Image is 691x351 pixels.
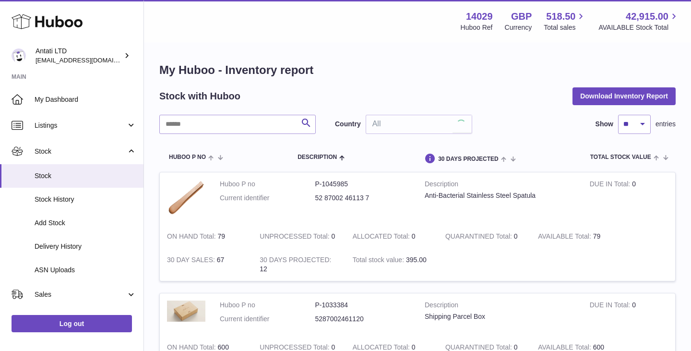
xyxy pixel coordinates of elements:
h1: My Huboo - Inventory report [159,62,676,78]
img: product image [167,180,205,216]
td: 67 [160,248,252,281]
strong: DUE IN Total [590,301,632,311]
span: Listings [35,121,126,130]
dd: P-1045985 [315,180,411,189]
dd: P-1033384 [315,301,411,310]
span: Add Stock [35,218,136,228]
strong: 14029 [466,10,493,23]
span: Total sales [544,23,586,32]
dt: Current identifier [220,315,315,324]
span: 42,915.00 [626,10,668,23]
td: 0 [252,225,345,248]
span: 395.00 [406,256,427,264]
dd: 5287002461120 [315,315,411,324]
span: My Dashboard [35,95,136,104]
span: ASN Uploads [35,266,136,275]
span: Stock History [35,195,136,204]
a: Log out [12,315,132,332]
td: 79 [531,225,623,248]
strong: Description [425,180,575,191]
dt: Current identifier [220,194,315,203]
span: entries [655,120,676,129]
span: 30 DAYS PROJECTED [438,156,499,162]
strong: DUE IN Total [590,180,632,190]
span: Stock [35,147,126,156]
span: Delivery History [35,242,136,251]
td: 0 [583,172,675,225]
span: Stock [35,171,136,181]
strong: 30 DAYS PROJECTED [260,256,331,266]
span: 518.50 [546,10,575,23]
div: Huboo Ref [461,23,493,32]
strong: UNPROCESSED Total [260,232,331,242]
h2: Stock with Huboo [159,90,240,103]
span: 0 [514,232,518,240]
strong: 30 DAY SALES [167,256,217,266]
dd: 52 87002 46113 7 [315,194,411,203]
strong: GBP [511,10,532,23]
span: 0 [514,343,518,351]
img: toufic@antatiskin.com [12,48,26,63]
strong: AVAILABLE Total [538,232,593,242]
td: 0 [345,225,438,248]
label: Country [335,120,361,129]
td: 79 [160,225,252,248]
td: 0 [583,293,675,336]
span: AVAILABLE Stock Total [598,23,679,32]
img: product image [167,301,205,322]
label: Show [596,120,613,129]
strong: Total stock value [353,256,406,266]
strong: Description [425,301,575,312]
span: Sales [35,290,126,299]
strong: ON HAND Total [167,232,218,242]
dt: Huboo P no [220,301,315,310]
div: Currency [505,23,532,32]
td: 12 [252,248,345,281]
div: Anti-Bacterial Stainless Steel Spatula [425,191,575,200]
span: Total stock value [590,154,651,160]
a: 518.50 Total sales [544,10,586,32]
span: Huboo P no [169,154,206,160]
dt: Huboo P no [220,180,315,189]
div: Antati LTD [36,47,122,65]
div: Shipping Parcel Box [425,312,575,321]
a: 42,915.00 AVAILABLE Stock Total [598,10,679,32]
button: Download Inventory Report [572,87,676,105]
span: [EMAIL_ADDRESS][DOMAIN_NAME] [36,56,141,64]
strong: ALLOCATED Total [353,232,412,242]
span: Description [298,154,337,160]
strong: QUARANTINED Total [445,232,514,242]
